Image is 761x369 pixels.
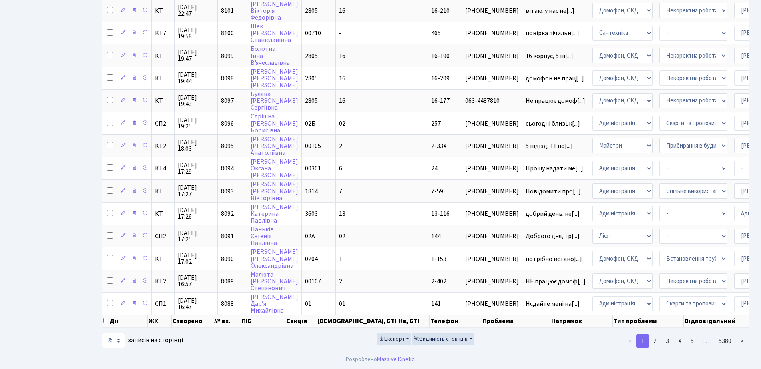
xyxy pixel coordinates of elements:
span: 16-190 [431,52,450,60]
span: 8088 [221,299,234,308]
span: КТ [155,188,171,195]
span: Видимість стовпців [414,335,468,343]
span: 2 [339,142,342,150]
span: добрий день. не[...] [526,209,580,218]
span: [PHONE_NUMBER] [465,278,519,285]
span: [PHONE_NUMBER] [465,8,519,14]
span: СП2 [155,233,171,239]
span: 01 [305,299,311,308]
span: 0204 [305,255,318,263]
span: 2805 [305,74,318,83]
span: - [339,29,341,38]
span: 16-209 [431,74,450,83]
span: КТ [155,53,171,59]
span: 2-334 [431,142,446,150]
button: Видимість стовпців [412,333,474,345]
a: [PERSON_NAME]Дар’яМихайлівна [251,293,298,315]
span: КТ [155,98,171,104]
span: 2-402 [431,277,446,286]
div: Розроблено . [346,355,416,364]
span: [DATE] 16:57 [178,275,214,287]
th: Створено [172,315,213,327]
span: [DATE] 19:43 [178,94,214,107]
a: 5 [686,334,699,348]
a: Малюта[PERSON_NAME]Степанович [251,270,298,293]
th: ПІБ [241,315,285,327]
span: 00105 [305,142,321,150]
span: 6 [339,164,342,173]
span: КТ7 [155,30,171,36]
a: [PERSON_NAME]Оксана[PERSON_NAME] [251,157,298,180]
span: 8097 [221,96,234,105]
span: потрібно встано[...] [526,255,582,263]
span: 1814 [305,187,318,196]
select: записів на сторінці [102,333,125,348]
a: Шек[PERSON_NAME]Станіславівна [251,22,298,44]
span: повірка лічильн[...] [526,29,579,38]
a: [PERSON_NAME][PERSON_NAME]Анатоліївна [251,135,298,157]
span: 16 [339,74,345,83]
span: 8093 [221,187,234,196]
span: Прошу надати ме[...] [526,164,583,173]
span: 02 [339,232,345,241]
span: КТ2 [155,278,171,285]
span: 063-4487810 [465,98,519,104]
span: 144 [431,232,441,241]
span: КТ [155,8,171,14]
span: [PHONE_NUMBER] [465,143,519,149]
th: Напрямок [550,315,613,327]
span: 5 підїзд, 11 по[...] [526,142,573,150]
span: [DATE] 22:47 [178,4,214,17]
span: 16 корпус, 5 пі[...] [526,52,573,60]
span: [PHONE_NUMBER] [465,53,519,59]
span: 8092 [221,209,234,218]
span: [PHONE_NUMBER] [465,211,519,217]
span: 2805 [305,96,318,105]
span: 3603 [305,209,318,218]
span: [DATE] 19:58 [178,27,214,40]
span: 8095 [221,142,234,150]
span: СП2 [155,120,171,127]
span: 1-153 [431,255,446,263]
span: сьогодні близьк[...] [526,119,580,128]
span: 8100 [221,29,234,38]
span: КТ [155,256,171,262]
span: КТ4 [155,165,171,172]
span: 465 [431,29,441,38]
span: Не працює домоф[...] [526,96,585,105]
label: записів на сторінці [102,333,183,348]
a: 4 [673,334,686,348]
th: ЖК [148,315,172,327]
a: Стрішна[PERSON_NAME]Борисівна [251,112,298,135]
span: [PHONE_NUMBER] [465,120,519,127]
span: Доброго дня, тр[...] [526,232,580,241]
span: [DATE] 16:47 [178,297,214,310]
span: 1 [339,255,342,263]
span: 02 [339,119,345,128]
span: 8094 [221,164,234,173]
span: 00710 [305,29,321,38]
th: Тип проблеми [613,315,684,327]
a: [PERSON_NAME][PERSON_NAME]Вікторівна [251,180,298,203]
span: 16-210 [431,6,450,15]
a: 2 [649,334,661,348]
span: [DATE] 19:47 [178,49,214,62]
th: Кв, БТІ [398,315,430,327]
span: 13-116 [431,209,450,218]
span: НЕ працює домоф[...] [526,277,586,286]
span: [PHONE_NUMBER] [465,165,519,172]
span: [DATE] 18:03 [178,139,214,152]
span: 8101 [221,6,234,15]
span: 16-177 [431,96,450,105]
a: БолотнаІннаВ'ячеславівна [251,45,290,67]
span: домофон не прац[...] [526,74,584,83]
span: 8099 [221,52,234,60]
span: [PHONE_NUMBER] [465,30,519,36]
span: [DATE] 17:02 [178,252,214,265]
span: 16 [339,52,345,60]
span: 257 [431,119,441,128]
a: [PERSON_NAME][PERSON_NAME][PERSON_NAME] [251,67,298,90]
th: Відповідальний [684,315,756,327]
span: СП1 [155,301,171,307]
span: 8096 [221,119,234,128]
